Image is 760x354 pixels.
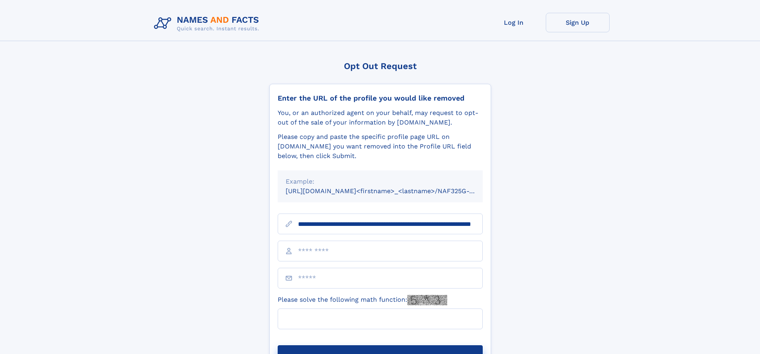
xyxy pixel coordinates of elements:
[278,94,483,103] div: Enter the URL of the profile you would like removed
[546,13,610,32] a: Sign Up
[278,295,447,305] label: Please solve the following math function:
[151,13,266,34] img: Logo Names and Facts
[286,177,475,186] div: Example:
[269,61,491,71] div: Opt Out Request
[278,108,483,127] div: You, or an authorized agent on your behalf, may request to opt-out of the sale of your informatio...
[482,13,546,32] a: Log In
[286,187,498,195] small: [URL][DOMAIN_NAME]<firstname>_<lastname>/NAF325G-xxxxxxxx
[278,132,483,161] div: Please copy and paste the specific profile page URL on [DOMAIN_NAME] you want removed into the Pr...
